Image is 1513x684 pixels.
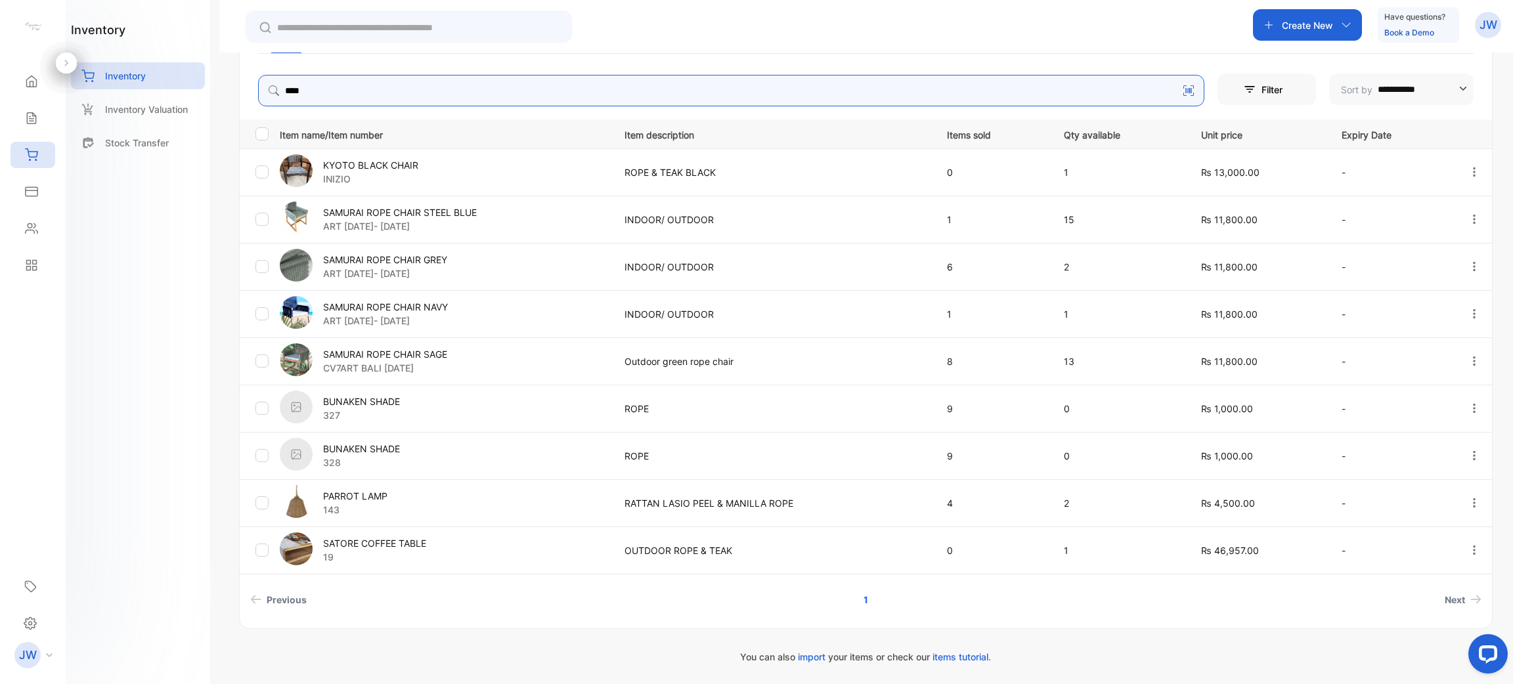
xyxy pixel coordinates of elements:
p: Stock Transfer [105,136,169,150]
img: item [280,296,313,329]
p: - [1342,496,1441,510]
span: items tutorial. [932,651,991,662]
p: JW [19,647,37,664]
p: 9 [947,402,1037,416]
p: 2 [1064,496,1174,510]
span: ₨ 13,000.00 [1201,167,1260,178]
p: Inventory [105,69,146,83]
p: - [1342,544,1441,557]
p: - [1342,449,1441,463]
img: item [280,154,313,187]
a: Next page [1439,588,1487,612]
p: SATORE COFFEE TABLE [323,536,426,550]
button: Create New [1253,9,1362,41]
p: - [1342,354,1441,368]
span: ₨ 11,800.00 [1201,261,1258,272]
p: RATTAN LASIO PEEL & MANILLA ROPE [625,496,920,510]
p: 143 [323,503,387,517]
iframe: LiveChat chat widget [1458,629,1513,684]
p: OUTDOOR ROPE & TEAK [625,544,920,557]
p: 9 [947,449,1037,463]
p: Have questions? [1384,11,1445,24]
p: Item name/Item number [280,125,608,142]
p: 4 [947,496,1037,510]
p: BUNAKEN SHADE [323,395,400,408]
span: ₨ 46,957.00 [1201,545,1259,556]
p: 19 [323,550,426,564]
img: item [280,532,313,565]
h1: inventory [71,21,125,39]
p: 0 [947,165,1037,179]
img: item [280,202,313,234]
p: 13 [1064,354,1174,368]
span: ₨ 11,800.00 [1201,309,1258,320]
a: Inventory Valuation [71,96,205,123]
p: Inventory Valuation [105,102,188,116]
p: 6 [947,260,1037,274]
p: - [1342,165,1441,179]
p: PARROT LAMP [323,489,387,503]
p: ART [DATE]- [DATE] [323,219,477,233]
p: 0 [1064,449,1174,463]
p: 0 [947,544,1037,557]
a: Previous page [245,588,312,612]
span: ₨ 1,000.00 [1201,450,1253,461]
p: Outdoor green rope chair [625,354,920,368]
p: Unit price [1201,125,1315,142]
p: Items sold [947,125,1037,142]
img: item [280,485,313,518]
p: - [1342,260,1441,274]
p: You can also your items or check our [239,650,1493,664]
p: 1 [1064,307,1174,321]
p: JW [1480,16,1497,33]
span: ₨ 11,800.00 [1201,214,1258,225]
p: 0 [1064,402,1174,416]
p: - [1342,213,1441,226]
p: - [1342,402,1441,416]
img: item [280,391,313,423]
p: 15 [1064,213,1174,226]
span: ₨ 11,800.00 [1201,356,1258,367]
a: Page 1 is your current page [848,588,884,612]
p: INDOOR/ OUTDOOR [625,307,920,321]
img: item [280,438,313,471]
img: logo [23,17,43,37]
p: ROPE [625,402,920,416]
ul: Pagination [240,588,1492,612]
a: Book a Demo [1384,28,1434,37]
a: Stock Transfer [71,129,205,156]
p: 327 [323,408,400,422]
p: - [1342,307,1441,321]
span: Next [1445,593,1465,607]
p: 1 [1064,165,1174,179]
span: import [798,651,825,662]
p: Expiry Date [1342,125,1441,142]
p: ART [DATE]- [DATE] [323,267,447,280]
p: Create New [1282,18,1333,32]
p: 328 [323,456,400,469]
span: ₨ 4,500.00 [1201,498,1255,509]
p: 1 [947,307,1037,321]
p: INIZIO [323,172,418,186]
p: INDOOR/ OUTDOOR [625,213,920,226]
span: ₨ 1,000.00 [1201,403,1253,414]
p: Item description [625,125,920,142]
p: INDOOR/ OUTDOOR [625,260,920,274]
p: SAMURAI ROPE CHAIR GREY [323,253,447,267]
button: JW [1475,9,1501,41]
p: 1 [1064,544,1174,557]
p: BUNAKEN SHADE [323,442,400,456]
button: Sort by [1329,74,1474,105]
a: Inventory [71,62,205,89]
p: ROPE & TEAK BLACK [625,165,920,179]
p: SAMURAI ROPE CHAIR STEEL BLUE [323,205,477,219]
img: item [280,343,313,376]
p: 1 [947,213,1037,226]
p: Qty available [1064,125,1174,142]
p: KYOTO BLACK CHAIR [323,158,418,172]
img: item [280,249,313,282]
p: ART [DATE]- [DATE] [323,314,448,328]
p: SAMURAI ROPE CHAIR SAGE [323,347,447,361]
span: Previous [267,593,307,607]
